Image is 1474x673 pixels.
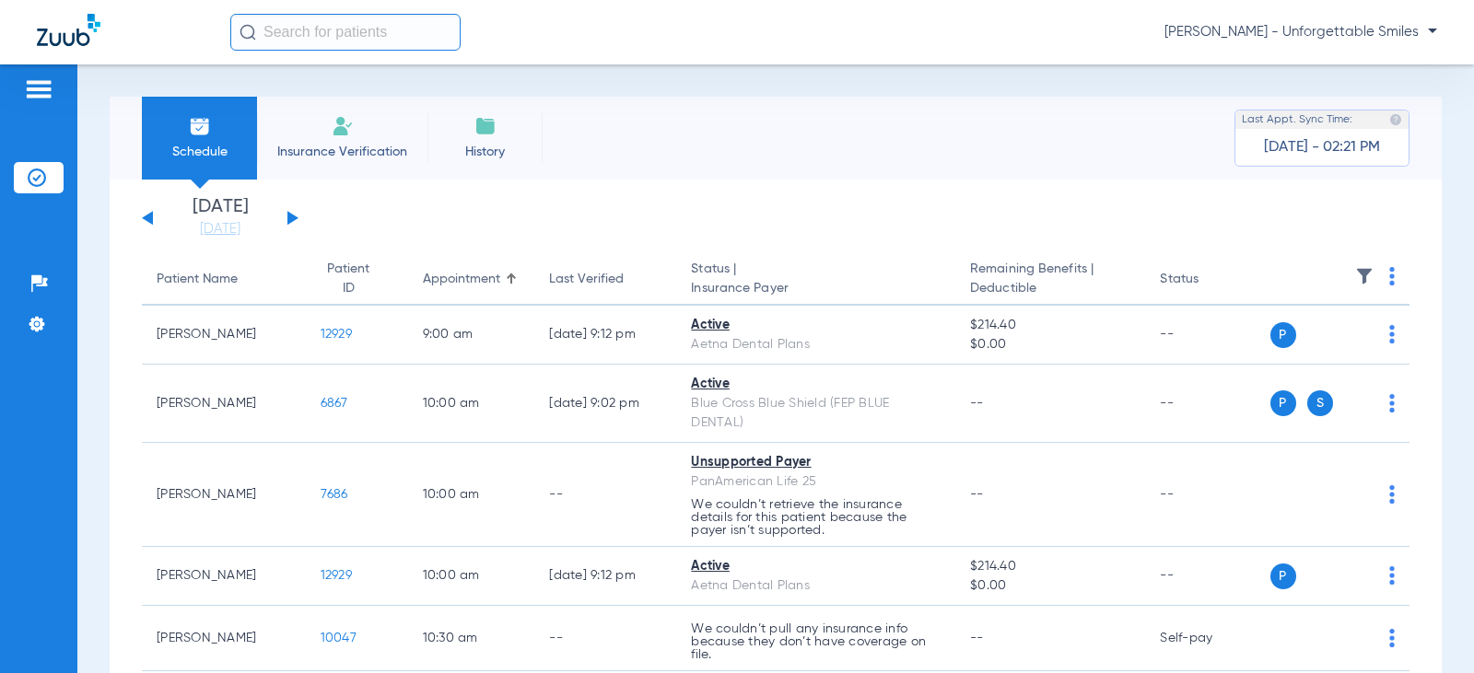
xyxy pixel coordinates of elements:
td: -- [1145,365,1269,443]
td: Self-pay [1145,606,1269,671]
span: $214.40 [970,316,1130,335]
span: -- [970,488,984,501]
span: Deductible [970,279,1130,298]
div: Appointment [423,270,500,289]
span: 12929 [321,328,352,341]
input: Search for patients [230,14,461,51]
span: P [1270,322,1296,348]
span: 6867 [321,397,348,410]
div: Blue Cross Blue Shield (FEP BLUE DENTAL) [691,394,941,433]
img: group-dot-blue.svg [1389,325,1395,343]
img: group-dot-blue.svg [1389,485,1395,504]
img: group-dot-blue.svg [1389,566,1395,585]
div: Last Verified [549,270,624,289]
li: [DATE] [165,198,275,238]
td: 10:00 AM [408,547,535,606]
th: Status | [676,254,955,306]
div: Aetna Dental Plans [691,335,941,354]
td: -- [534,443,676,547]
td: [PERSON_NAME] [142,606,306,671]
p: We couldn’t retrieve the insurance details for this patient because the payer isn’t supported. [691,498,941,537]
td: -- [534,606,676,671]
td: [PERSON_NAME] [142,306,306,365]
img: filter.svg [1355,267,1374,285]
span: -- [970,632,984,644]
th: Remaining Benefits | [955,254,1145,306]
span: -- [970,397,984,410]
span: $214.40 [970,557,1130,576]
td: 9:00 AM [408,306,535,365]
img: hamburger-icon [24,78,53,100]
img: History [474,115,497,137]
td: [DATE] 9:12 PM [534,547,676,606]
td: -- [1145,547,1269,606]
span: 10047 [321,632,357,644]
img: Zuub Logo [37,14,100,46]
td: 10:00 AM [408,365,535,443]
td: [DATE] 9:02 PM [534,365,676,443]
th: Status [1145,254,1269,306]
span: $0.00 [970,576,1130,596]
td: [PERSON_NAME] [142,547,306,606]
span: [PERSON_NAME] - Unforgettable Smiles [1164,23,1437,41]
div: Patient Name [157,270,291,289]
span: History [441,143,529,161]
td: -- [1145,443,1269,547]
td: 10:30 AM [408,606,535,671]
td: [PERSON_NAME] [142,365,306,443]
div: Patient ID [321,260,393,298]
div: Last Verified [549,270,661,289]
td: -- [1145,306,1269,365]
img: last sync help info [1389,113,1402,126]
span: P [1270,390,1296,416]
span: Schedule [156,143,243,161]
td: [PERSON_NAME] [142,443,306,547]
div: Aetna Dental Plans [691,576,941,596]
span: [DATE] - 02:21 PM [1264,138,1380,157]
img: group-dot-blue.svg [1389,267,1395,285]
span: 7686 [321,488,348,501]
div: Unsupported Payer [691,453,941,472]
div: Patient ID [321,260,377,298]
span: Insurance Verification [271,143,414,161]
img: group-dot-blue.svg [1389,629,1395,647]
div: Active [691,557,941,576]
span: 12929 [321,569,352,582]
span: Last Appt. Sync Time: [1242,110,1352,129]
td: [DATE] 9:12 PM [534,306,676,365]
div: PanAmerican Life 25 [691,472,941,492]
div: Active [691,316,941,335]
span: P [1270,563,1296,589]
p: We couldn’t pull any insurance info because they don’t have coverage on file. [691,622,941,661]
span: $0.00 [970,335,1130,354]
img: group-dot-blue.svg [1389,394,1395,412]
img: Manual Insurance Verification [332,115,354,137]
div: Active [691,375,941,394]
div: Appointment [423,270,521,289]
span: S [1307,390,1333,416]
span: Insurance Payer [691,279,941,298]
td: 10:00 AM [408,443,535,547]
div: Patient Name [157,270,238,289]
img: Search Icon [240,24,256,41]
img: Schedule [189,115,211,137]
a: [DATE] [165,220,275,238]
